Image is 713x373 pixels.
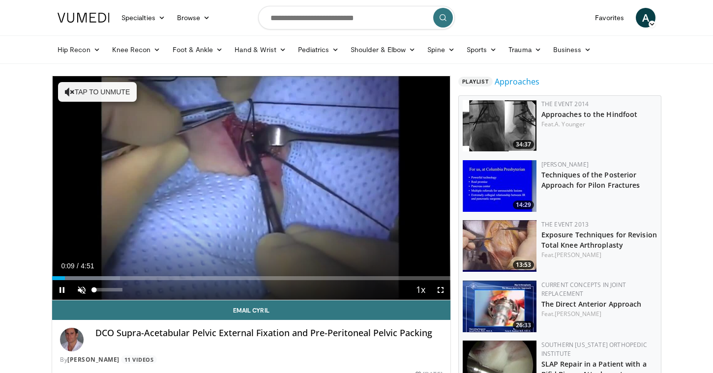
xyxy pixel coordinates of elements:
a: Approaches [495,76,539,87]
span: / [77,262,79,270]
a: Foot & Ankle [167,40,229,59]
img: Avatar [60,328,84,351]
input: Search topics, interventions [258,6,455,29]
span: 0:09 [61,262,74,270]
a: [PERSON_NAME] [67,355,119,364]
button: Playback Rate [411,280,431,300]
a: The Event 2013 [541,220,589,229]
div: Feat. [541,251,657,259]
a: Spine [421,40,460,59]
div: Volume Level [94,288,122,291]
a: [PERSON_NAME] [555,310,601,318]
a: The Direct Anterior Approach [541,299,642,309]
a: 13:53 [463,220,536,272]
h4: DCO Supra-Acetabular Pelvic External Fixation and Pre-Peritoneal Pelvic Packing [95,328,443,339]
a: Trauma [503,40,547,59]
span: 13:53 [513,260,534,269]
a: 26:33 [463,281,536,332]
img: J9XehesEoQgsycYX4xMDoxOmtxOwKG7D.150x105_q85_crop-smart_upscale.jpg [463,100,536,151]
a: A. Younger [555,120,585,128]
span: 26:33 [513,321,534,330]
a: Browse [171,8,216,28]
img: bKdxKv0jK92UJBOH4xMDoxOjB1O8AjAz.150x105_q85_crop-smart_upscale.jpg [463,160,536,212]
a: A [636,8,655,28]
a: [PERSON_NAME] [541,160,589,169]
button: Pause [52,280,72,300]
a: Specialties [116,8,171,28]
button: Fullscreen [431,280,450,300]
a: Sports [461,40,503,59]
a: 34:37 [463,100,536,151]
a: Hand & Wrist [229,40,292,59]
a: 14:29 [463,160,536,212]
span: 4:51 [81,262,94,270]
a: Email Cyril [52,300,450,320]
span: 34:37 [513,140,534,149]
a: The Event 2014 [541,100,589,108]
a: Exposure Techniques for Revision Total Knee Arthroplasty [541,230,657,250]
span: Playlist [458,77,493,86]
div: Progress Bar [52,276,450,280]
img: VuMedi Logo [58,13,110,23]
a: Hip Recon [52,40,106,59]
a: Shoulder & Elbow [345,40,421,59]
a: 11 Videos [121,355,157,364]
a: Knee Recon [106,40,167,59]
button: Unmute [72,280,91,300]
a: Techniques of the Posterior Approach for Pilon Fractures [541,170,640,190]
video-js: Video Player [52,76,450,300]
div: Feat. [541,120,657,129]
img: 16d600b7-4875-420c-b295-1ea96c16a48f.150x105_q85_crop-smart_upscale.jpg [463,220,536,272]
a: Pediatrics [292,40,345,59]
a: Current Concepts in Joint Replacement [541,281,626,298]
img: -HDyPxAMiGEr7NQ34xMDoxOjBwO2Ktvk.150x105_q85_crop-smart_upscale.jpg [463,281,536,332]
button: Tap to unmute [58,82,137,102]
a: Business [547,40,597,59]
a: Favorites [589,8,630,28]
a: Southern [US_STATE] Orthopedic Institute [541,341,647,358]
a: Approaches to the Hindfoot [541,110,638,119]
a: [PERSON_NAME] [555,251,601,259]
div: Feat. [541,310,657,318]
span: 14:29 [513,201,534,209]
div: By [60,355,443,364]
